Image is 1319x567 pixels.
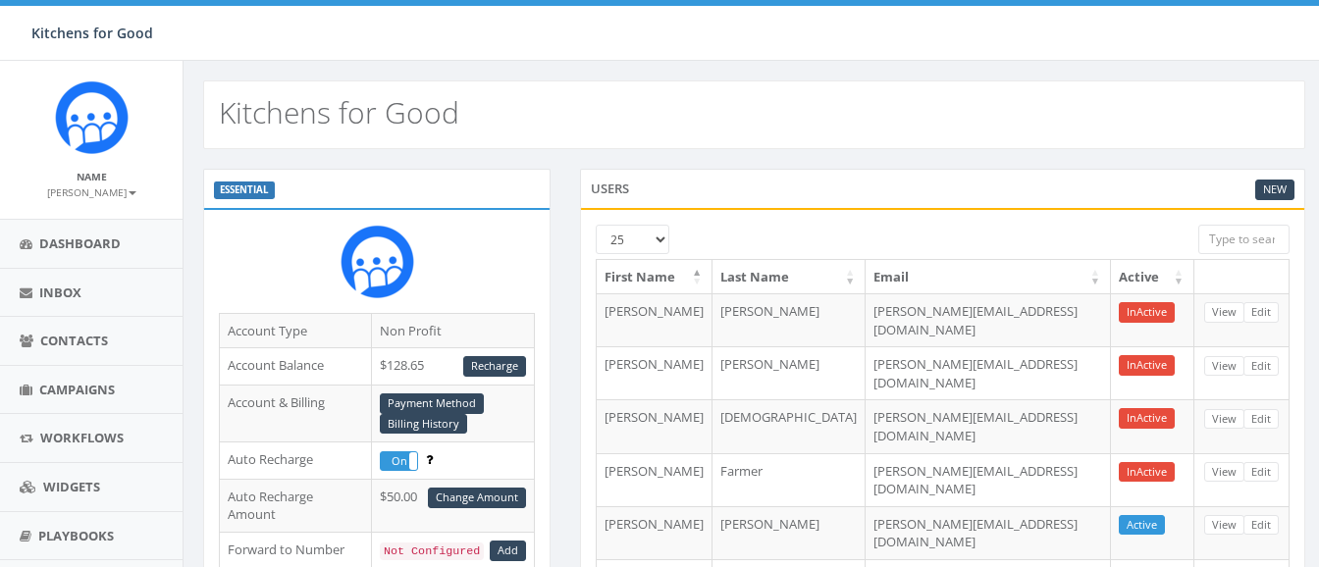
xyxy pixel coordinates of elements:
td: [PERSON_NAME][EMAIL_ADDRESS][DOMAIN_NAME] [866,293,1111,346]
span: Enable to prevent campaign failure. [426,450,433,468]
a: InActive [1119,355,1175,376]
a: Edit [1243,515,1279,536]
td: [PERSON_NAME] [712,506,866,559]
a: Recharge [463,356,526,377]
a: InActive [1119,302,1175,323]
a: Edit [1243,462,1279,483]
td: Auto Recharge Amount [220,479,372,532]
a: View [1204,356,1244,377]
td: [PERSON_NAME] [597,293,712,346]
th: First Name: activate to sort column descending [597,260,712,294]
td: [PERSON_NAME][EMAIL_ADDRESS][DOMAIN_NAME] [866,453,1111,506]
a: New [1255,180,1294,200]
span: Campaigns [39,381,115,398]
a: View [1204,302,1244,323]
div: OnOff [380,451,418,471]
img: Rally_Corp_Icon_1.png [55,80,129,154]
a: InActive [1119,408,1175,429]
td: Account & Billing [220,385,372,442]
span: Widgets [43,478,100,495]
div: Users [580,169,1305,208]
td: [PERSON_NAME] [712,346,866,399]
a: InActive [1119,462,1175,483]
img: Rally_Corp_Icon_1.png [341,225,414,298]
code: Not Configured [380,542,484,560]
a: Edit [1243,302,1279,323]
td: Account Type [220,313,372,348]
span: Inbox [39,283,81,301]
a: View [1204,462,1244,483]
a: Active [1119,515,1165,536]
td: Non Profit [372,313,535,348]
td: [PERSON_NAME][EMAIL_ADDRESS][DOMAIN_NAME] [866,346,1111,399]
a: Edit [1243,409,1279,430]
span: Contacts [40,332,108,349]
td: [PERSON_NAME][EMAIL_ADDRESS][DOMAIN_NAME] [866,399,1111,452]
td: Auto Recharge [220,442,372,479]
a: Billing History [380,414,467,435]
td: $50.00 [372,479,535,532]
td: [PERSON_NAME] [712,293,866,346]
td: [PERSON_NAME] [597,346,712,399]
td: [PERSON_NAME] [597,453,712,506]
a: Edit [1243,356,1279,377]
small: [PERSON_NAME] [47,185,136,199]
td: $128.65 [372,348,535,386]
h2: Kitchens for Good [219,96,459,129]
a: Change Amount [428,488,526,508]
th: Email: activate to sort column ascending [866,260,1111,294]
a: View [1204,515,1244,536]
td: [PERSON_NAME] [597,399,712,452]
th: Last Name: activate to sort column ascending [712,260,866,294]
th: Active: activate to sort column ascending [1111,260,1194,294]
span: Workflows [40,429,124,446]
label: ESSENTIAL [214,181,275,199]
small: Name [77,170,107,183]
a: Payment Method [380,393,484,414]
td: [PERSON_NAME] [597,506,712,559]
a: Add [490,541,526,561]
span: Playbooks [38,527,114,544]
input: Type to search [1198,225,1290,254]
label: On [381,452,417,470]
a: [PERSON_NAME] [47,182,136,200]
td: [DEMOGRAPHIC_DATA] [712,399,866,452]
td: Farmer [712,453,866,506]
td: [PERSON_NAME][EMAIL_ADDRESS][DOMAIN_NAME] [866,506,1111,559]
span: Kitchens for Good [31,24,153,42]
a: View [1204,409,1244,430]
td: Account Balance [220,348,372,386]
span: Dashboard [39,234,121,252]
